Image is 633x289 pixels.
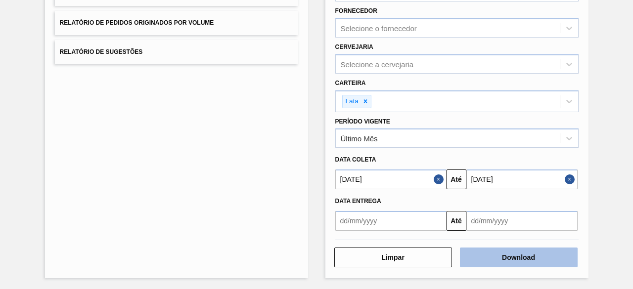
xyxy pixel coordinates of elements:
button: Limpar [334,248,452,267]
div: Selecione o fornecedor [341,24,417,33]
input: dd/mm/yyyy [335,211,447,231]
span: Relatório de Sugestões [60,48,143,55]
span: Relatório de Pedidos Originados por Volume [60,19,214,26]
div: Último Mês [341,134,378,143]
div: Selecione a cervejaria [341,60,414,68]
button: Close [434,169,447,189]
div: Lata [343,95,360,108]
label: Cervejaria [335,43,373,50]
button: Relatório de Pedidos Originados por Volume [55,11,298,35]
input: dd/mm/yyyy [466,169,578,189]
span: Data coleta [335,156,376,163]
label: Período Vigente [335,118,390,125]
button: Download [460,248,578,267]
span: Data entrega [335,198,381,205]
input: dd/mm/yyyy [335,169,447,189]
button: Relatório de Sugestões [55,40,298,64]
button: Close [565,169,578,189]
label: Carteira [335,80,366,86]
input: dd/mm/yyyy [466,211,578,231]
label: Fornecedor [335,7,377,14]
button: Até [447,211,466,231]
button: Até [447,169,466,189]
